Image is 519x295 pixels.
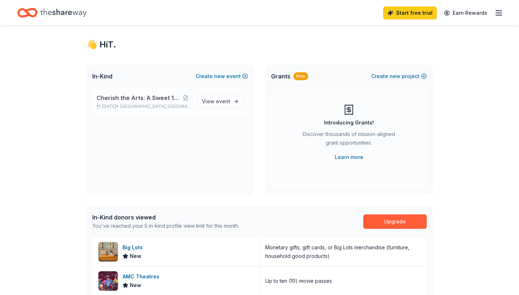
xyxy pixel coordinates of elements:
span: [GEOGRAPHIC_DATA], [GEOGRAPHIC_DATA] [120,104,191,109]
div: AMC Theatres [123,272,162,281]
div: Discover thousands of mission-aligned grant opportunities. [300,130,398,150]
a: View event [197,95,244,108]
a: Earn Rewards [440,6,492,19]
a: Upgrade [363,214,427,229]
p: [DATE] • [97,104,191,109]
span: View [202,97,230,106]
img: Image for AMC Theatres [98,271,118,291]
div: New [293,72,308,80]
button: Createnewevent [196,72,248,81]
div: You've reached your 5 in-kind profile view limit for this month. [92,222,239,230]
span: New [130,252,141,260]
span: New [130,281,141,290]
span: In-Kind [92,72,112,81]
div: Big Lots [123,243,146,252]
div: Up to ten (10) movie passes [265,277,332,285]
div: In-Kind donors viewed [92,213,239,222]
span: Cherish the Arts: A Sweet 16 Soiree [97,94,179,102]
div: Monetary gifts, gift cards, or Big Lots merchandise (furniture, household good products) [265,243,421,260]
span: event [216,98,230,104]
span: Grants [271,72,290,81]
a: Learn more [335,153,363,162]
button: Createnewproject [371,72,427,81]
a: Home [17,4,86,21]
div: Introducing Grants! [324,118,374,127]
span: new [390,72,400,81]
div: 👋 Hi T. [86,39,432,50]
a: Start free trial [383,6,437,19]
span: new [214,72,225,81]
img: Image for Big Lots [98,242,118,262]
